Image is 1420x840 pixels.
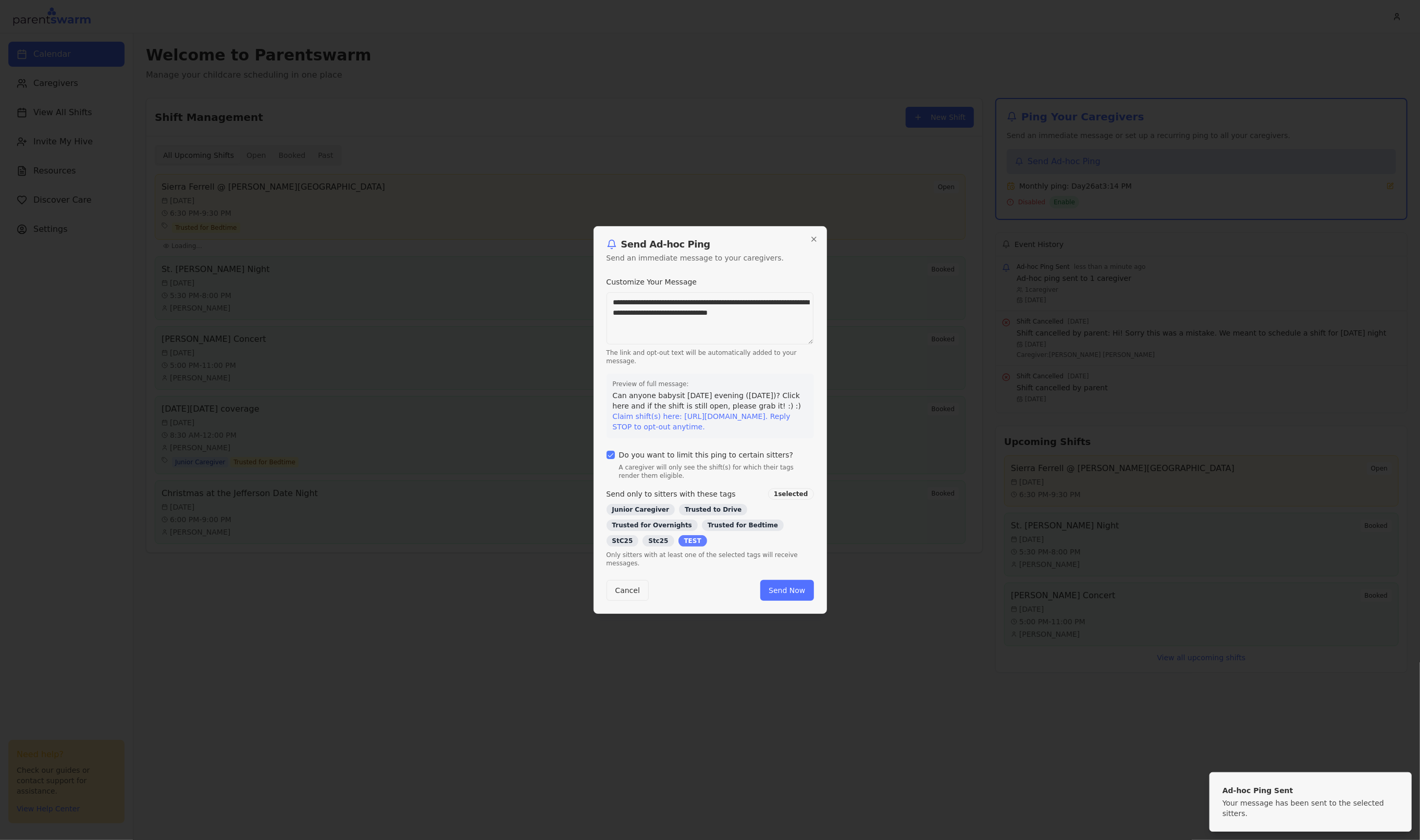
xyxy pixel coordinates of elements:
[613,380,808,388] label: Preview of full message:
[613,390,808,432] p: Can anyone babysit [DATE] evening ([DATE])? Click here and if the shift is still open, please gra...
[768,488,813,500] div: 1 selected
[607,520,698,531] div: Trusted for Overnights
[678,535,707,547] div: TEST
[607,504,675,515] div: Junior Caregiver
[613,412,791,431] span: Claim shift(s) here: [URL][DOMAIN_NAME]. Reply STOP to opt-out anytime.
[607,490,736,498] label: Send only to sitters with these tags
[679,504,747,515] div: Trusted to Drive
[619,451,794,459] label: Do you want to limit this ping to certain sitters?
[607,551,814,567] p: Only sitters with at least one of the selected tags will receive messages.
[607,349,814,365] p: The link and opt-out text will be automatically added to your message.
[619,463,814,480] p: A caregiver will only see the shift(s) for which their tags render them eligible.
[607,535,639,547] div: StC25
[643,535,674,547] div: Stc25
[607,253,814,263] p: Send an immediate message to your caregivers.
[760,580,813,601] button: Send Now
[607,239,814,250] h2: Send Ad-hoc Ping
[607,278,697,286] label: Customize Your Message
[607,580,649,601] button: Cancel
[702,520,784,531] div: Trusted for Bedtime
